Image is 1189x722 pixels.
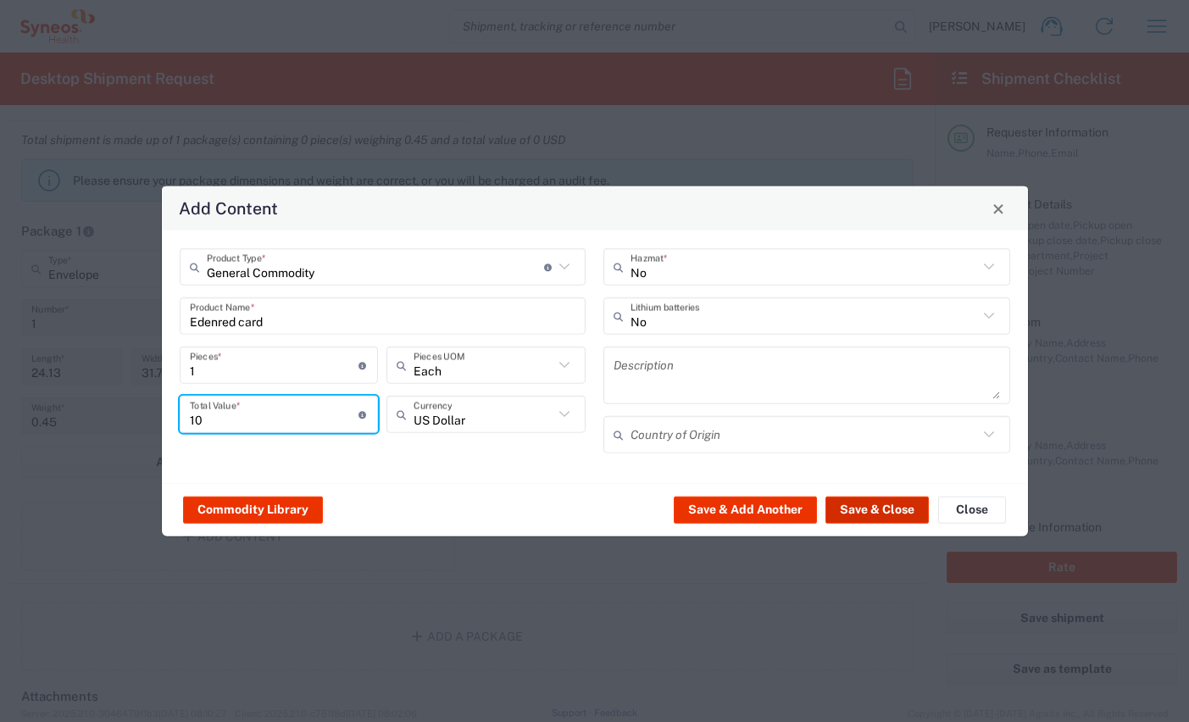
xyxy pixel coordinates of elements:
[825,496,929,523] button: Save & Close
[986,197,1010,220] button: Close
[179,196,278,220] h4: Add Content
[183,496,323,523] button: Commodity Library
[938,496,1006,523] button: Close
[674,496,817,523] button: Save & Add Another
